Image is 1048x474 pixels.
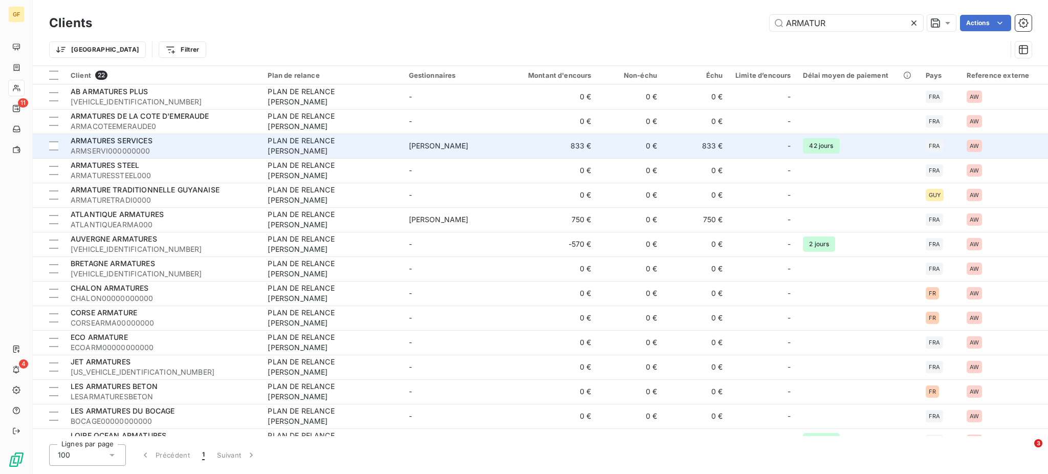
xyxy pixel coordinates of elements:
[509,256,597,281] td: 0 €
[71,269,255,279] span: [VEHICLE_IDENTIFICATION_NUMBER]
[970,266,979,272] span: AW
[268,381,396,402] div: PLAN DE RELANCE [PERSON_NAME]
[663,281,729,306] td: 0 €
[71,367,255,377] span: [US_VEHICLE_IDENTIFICATION_NUMBER]
[509,207,597,232] td: 750 €
[268,136,396,156] div: PLAN DE RELANCE [PERSON_NAME]
[409,313,412,322] span: -
[71,146,255,156] span: ARMSERVI000000000
[598,404,663,428] td: 0 €
[71,382,158,391] span: LES ARMATURES BETON
[509,232,597,256] td: -570 €
[788,165,791,176] span: -
[409,166,412,175] span: -
[515,71,591,79] div: Montant d'encours
[409,190,412,199] span: -
[604,71,657,79] div: Non-échu
[19,359,28,369] span: 4
[929,413,940,419] span: FRA
[970,192,979,198] span: AW
[929,241,940,247] span: FRA
[71,259,155,268] span: BRETAGNE ARMATURES
[409,71,504,79] div: Gestionnaires
[95,71,107,80] span: 22
[509,84,597,109] td: 0 €
[71,71,91,79] span: Client
[268,87,396,107] div: PLAN DE RELANCE [PERSON_NAME]
[71,406,174,415] span: LES ARMATURES DU BOCAGE
[71,112,209,120] span: ARMATURES DE LA COTE D'EMERAUDE
[929,266,940,272] span: FRA
[598,379,663,404] td: 0 €
[71,195,255,205] span: ARMATURETRADI0000
[970,241,979,247] span: AW
[268,111,396,132] div: PLAN DE RELANCE [PERSON_NAME]
[970,364,979,370] span: AW
[929,143,940,149] span: FRA
[788,288,791,298] span: -
[211,444,263,466] button: Suivant
[71,431,166,440] span: LOIRE OCEAN ARMATURES
[970,217,979,223] span: AW
[663,207,729,232] td: 750 €
[803,138,839,154] span: 42 jours
[788,264,791,274] span: -
[159,41,206,58] button: Filtrer
[970,290,979,296] span: AW
[598,207,663,232] td: 0 €
[71,185,220,194] span: ARMATURE TRADITIONNELLE GUYANAISE
[663,428,729,453] td: 0 €
[970,118,979,124] span: AW
[58,450,70,460] span: 100
[929,364,940,370] span: FRA
[71,308,137,317] span: CORSE ARMATURE
[598,256,663,281] td: 0 €
[49,41,146,58] button: [GEOGRAPHIC_DATA]
[71,121,255,132] span: ARMACOTEEMERAUDE0
[71,293,255,304] span: CHALON00000000000
[929,217,940,223] span: FRA
[788,116,791,126] span: -
[788,92,791,102] span: -
[71,234,157,243] span: AUVERGNE ARMATURES
[268,406,396,426] div: PLAN DE RELANCE [PERSON_NAME]
[803,433,839,448] span: 47 jours
[970,315,979,321] span: AW
[8,6,25,23] div: GF
[8,451,25,468] img: Logo LeanPay
[268,160,396,181] div: PLAN DE RELANCE [PERSON_NAME]
[509,428,597,453] td: 0 €
[71,87,148,96] span: AB ARMATURES PLUS
[509,306,597,330] td: 0 €
[409,240,412,248] span: -
[509,183,597,207] td: 0 €
[71,333,128,341] span: ECO ARMATURE
[970,94,979,100] span: AW
[409,387,412,396] span: -
[268,283,396,304] div: PLAN DE RELANCE [PERSON_NAME]
[71,244,255,254] span: [VEHICLE_IDENTIFICATION_NUMBER]
[509,134,597,158] td: 833 €
[926,71,954,79] div: Pays
[268,308,396,328] div: PLAN DE RELANCE [PERSON_NAME]
[929,192,941,198] span: GUY
[788,411,791,421] span: -
[788,362,791,372] span: -
[18,98,28,107] span: 11
[268,258,396,279] div: PLAN DE RELANCE [PERSON_NAME]
[71,342,255,353] span: ECOARM00000000000
[788,337,791,348] span: -
[970,339,979,346] span: AW
[409,412,412,420] span: -
[196,444,211,466] button: 1
[803,71,913,79] div: Délai moyen de paiement
[735,71,791,79] div: Limite d’encours
[663,330,729,355] td: 0 €
[663,355,729,379] td: 0 €
[71,170,255,181] span: ARMATURESSTEEL000
[71,136,152,145] span: ARMATURES SERVICES
[509,281,597,306] td: 0 €
[663,379,729,404] td: 0 €
[1034,439,1042,447] span: 3
[71,210,164,219] span: ATLANTIQUE ARMATURES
